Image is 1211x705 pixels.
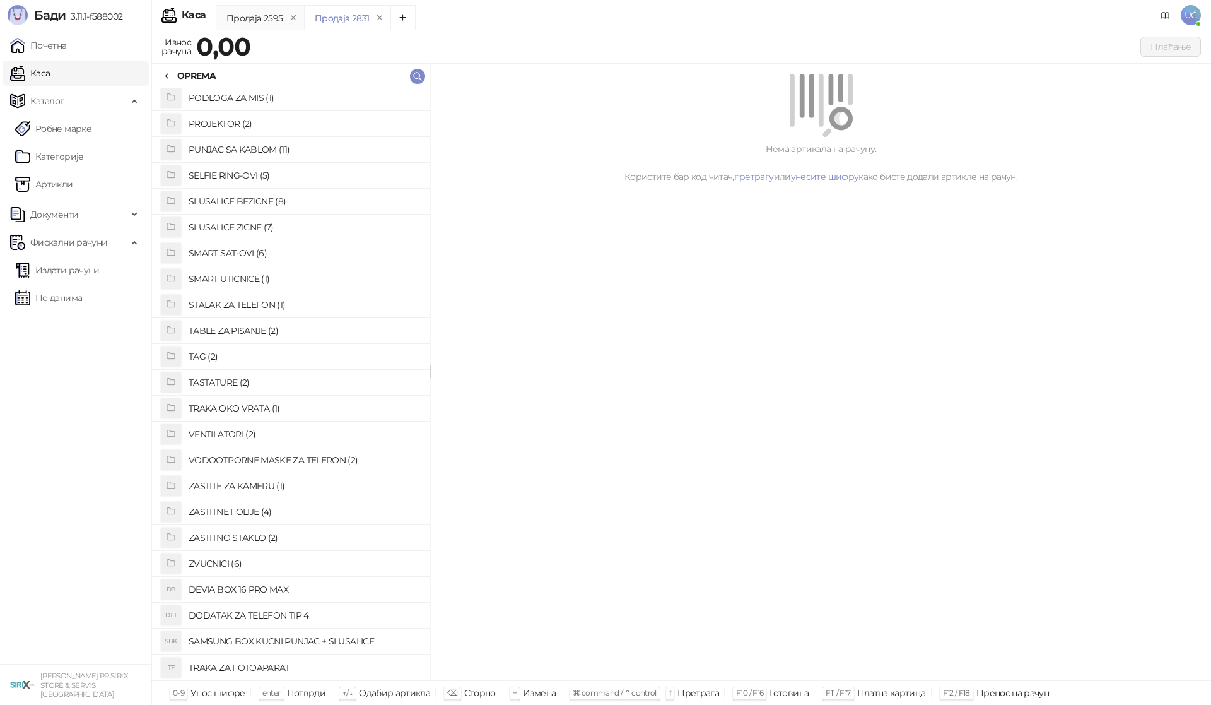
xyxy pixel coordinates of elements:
div: Износ рачуна [159,34,194,59]
span: F10 / F16 [736,688,763,697]
h4: ZASTITE ZA KAMERU (1) [189,476,420,496]
button: remove [371,13,388,23]
div: OPREMA [177,69,216,83]
div: TF [161,658,181,678]
span: F12 / F18 [943,688,970,697]
small: [PERSON_NAME] PR SIRIX STORE & SERVIS [GEOGRAPHIC_DATA] [40,672,128,699]
h4: ZASTITNE FOLIJE (4) [189,502,420,522]
span: ↑/↓ [342,688,353,697]
h4: SLUSALICE ZICNE (7) [189,217,420,237]
img: 64x64-companyLogo-cb9a1907-c9b0-4601-bb5e-5084e694c383.png [10,672,35,697]
h4: PODLOGA ZA MIS (1) [189,88,420,108]
span: Фискални рачуни [30,230,107,255]
div: Платна картица [857,685,926,701]
span: 3.11.1-f588002 [66,11,122,22]
h4: TAG (2) [189,347,420,367]
span: F11 / F17 [826,688,850,697]
h4: STALAK ZA TELEFON (1) [189,295,420,315]
h4: PUNJAC SA KABLOM (11) [189,139,420,160]
span: f [669,688,671,697]
div: Каса [182,10,206,20]
div: Готовина [769,685,809,701]
div: Претрага [677,685,719,701]
h4: PROJEKTOR (2) [189,114,420,134]
h4: VODOOTPORNE MASKE ZA TELERON (2) [189,450,420,470]
a: Издати рачуни [15,258,100,283]
span: Каталог [30,88,64,114]
strong: 0,00 [196,31,250,62]
div: SBK [161,631,181,651]
h4: DEVIA BOX 16 PRO MAX [189,579,420,600]
a: Категорије [15,144,84,169]
div: Одабир артикла [359,685,430,701]
div: Продаја 2831 [315,11,369,25]
button: Плаћање [1140,37,1201,57]
div: Измена [523,685,556,701]
div: Пренос на рачун [976,685,1049,701]
a: Почетна [10,33,67,58]
button: remove [285,13,301,23]
a: Документација [1155,5,1176,25]
div: Сторно [464,685,496,701]
a: ArtikliАртикли [15,172,73,197]
div: Потврди [287,685,326,701]
h4: TABLE ZA PISANJE (2) [189,321,420,341]
button: Add tab [390,5,416,30]
span: UĆ [1181,5,1201,25]
a: Робне марке [15,116,91,141]
div: grid [152,88,430,680]
h4: ZVUCNICI (6) [189,554,420,574]
h4: TRAKA ZA FOTOAPARAT [189,658,420,678]
div: Нема артикала на рачуну. Користите бар код читач, или како бисте додали артикле на рачун. [446,142,1196,184]
img: Logo [8,5,28,25]
div: DTT [161,605,181,625]
h4: SMART UTICNICE (1) [189,269,420,289]
span: Документи [30,202,78,227]
a: унесите шифру [791,171,859,182]
h4: SMART SAT-OVI (6) [189,243,420,263]
h4: VENTILATORI (2) [189,424,420,444]
h4: SAMSUNG BOX KUCNI PUNJAC + SLUSALICE [189,631,420,651]
span: ⌫ [447,688,457,697]
div: Продаја 2595 [226,11,283,25]
a: претрагу [734,171,774,182]
h4: DODATAK ZA TELEFON TIP 4 [189,605,420,625]
span: 0-9 [173,688,184,697]
h4: TRAKA OKO VRATA (1) [189,398,420,418]
h4: SELFIE RING-OVI (5) [189,165,420,186]
h4: SLUSALICE BEZICNE (8) [189,191,420,211]
a: Каса [10,61,50,86]
span: + [513,688,517,697]
div: Унос шифре [190,685,245,701]
h4: ZASTITNO STAKLO (2) [189,528,420,548]
span: ⌘ command / ⌃ control [573,688,657,697]
span: enter [262,688,281,697]
h4: TASTATURE (2) [189,372,420,393]
span: Бади [34,8,66,23]
a: По данима [15,285,82,311]
div: DB [161,579,181,600]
